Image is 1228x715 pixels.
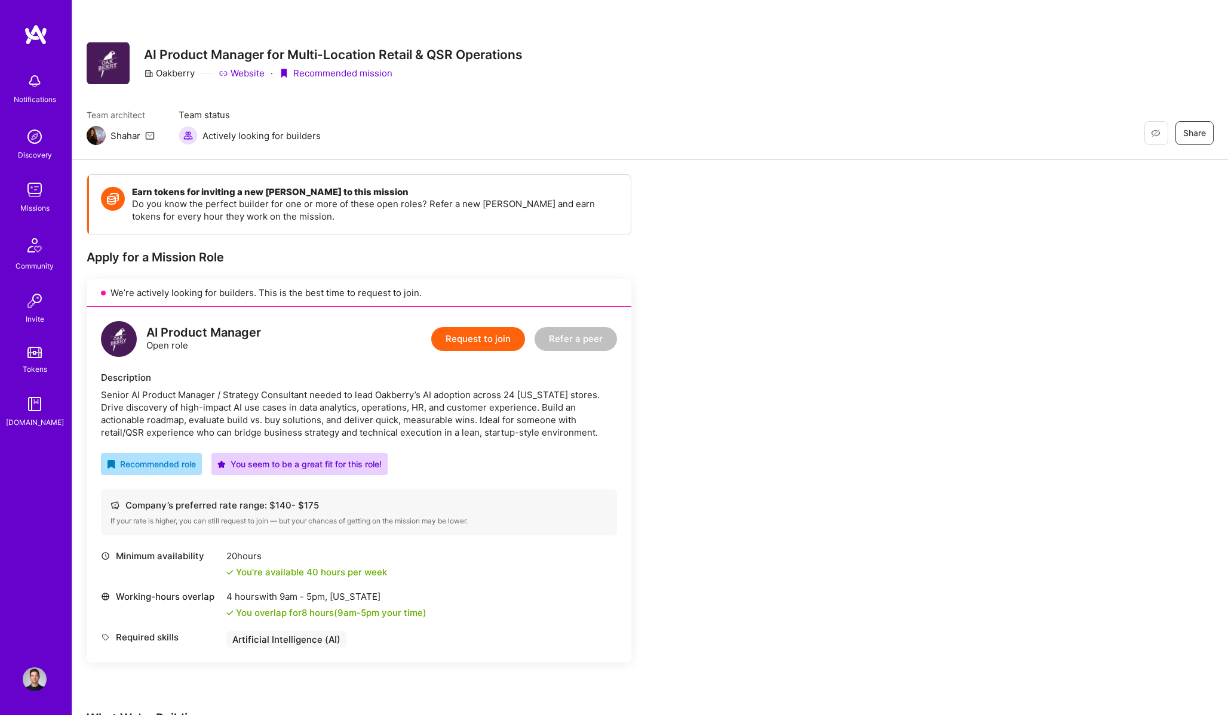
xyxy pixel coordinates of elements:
span: 9am - 5pm , [277,591,330,602]
div: Working-hours overlap [101,590,220,603]
button: Share [1175,121,1214,145]
div: Recommended mission [279,67,392,79]
img: User Avatar [23,667,47,691]
img: guide book [23,392,47,416]
img: Actively looking for builders [179,126,198,145]
i: icon PurpleRibbon [279,69,288,78]
div: 4 hours with [US_STATE] [226,590,426,603]
div: Open role [146,326,261,352]
a: User Avatar [20,667,50,691]
img: tokens [27,347,42,358]
img: Team Architect [87,126,106,145]
i: icon Tag [101,633,110,642]
div: Shahar [110,130,140,142]
img: Invite [23,289,47,313]
div: Minimum availability [101,550,220,562]
img: Token icon [101,187,125,211]
img: Company Logo [87,42,130,84]
div: We’re actively looking for builders. This is the best time to request to join. [87,279,631,307]
i: icon PurpleStar [217,460,226,469]
img: teamwork [23,178,47,202]
i: icon Check [226,609,234,617]
div: You seem to be a great fit for this role! [217,458,382,470]
button: Request to join [431,327,525,351]
i: icon World [101,592,110,601]
i: icon EyeClosed [1151,128,1161,138]
img: logo [101,321,137,357]
div: Company’s preferred rate range: $ 140 - $ 175 [110,499,607,511]
div: Description [101,371,617,384]
p: Do you know the perfect builder for one or more of these open roles? Refer a new [PERSON_NAME] an... [132,198,619,223]
span: Team architect [87,109,155,121]
span: Share [1183,127,1206,139]
span: 9am - 5pm [337,607,379,618]
div: Apply for a Mission Role [87,249,631,265]
i: icon Cash [110,501,119,510]
div: Notifications [14,93,56,106]
img: discovery [23,125,47,149]
div: [DOMAIN_NAME] [6,416,64,429]
h3: AI Product Manager for Multi-Location Retail & QSR Operations [144,47,523,62]
span: Team status [179,109,321,121]
i: icon Mail [145,131,155,140]
div: Community [16,260,54,272]
img: Community [20,231,49,260]
button: Refer a peer [535,327,617,351]
h4: Earn tokens for inviting a new [PERSON_NAME] to this mission [132,187,619,198]
div: You're available 40 hours per week [226,566,387,578]
img: logo [24,24,48,45]
span: Actively looking for builders [202,130,321,142]
div: Discovery [18,149,52,161]
a: Website [219,67,265,79]
div: Senior AI Product Manager / Strategy Consultant needed to lead Oakberry’s AI adoption across 24 [... [101,389,617,439]
div: Invite [26,313,44,325]
div: Artificial Intelligence (AI) [226,631,346,648]
div: Tokens [23,363,47,375]
div: · [271,67,273,79]
i: icon RecommendedBadge [107,460,115,469]
div: AI Product Manager [146,326,261,339]
div: Oakberry [144,67,195,79]
img: bell [23,69,47,93]
div: 20 hours [226,550,387,562]
i: icon CompanyGray [144,69,153,78]
i: icon Check [226,569,234,576]
div: Recommended role [107,458,196,470]
div: Required skills [101,631,220,643]
div: Missions [20,202,50,214]
i: icon Clock [101,551,110,560]
div: You overlap for 8 hours ( your time) [236,606,426,619]
div: If your rate is higher, you can still request to join — but your chances of getting on the missio... [110,516,607,526]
